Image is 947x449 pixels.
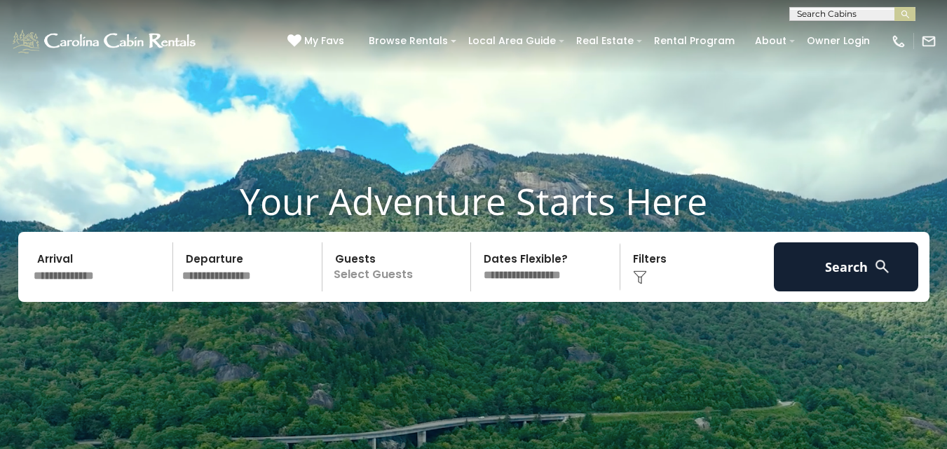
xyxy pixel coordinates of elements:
a: My Favs [287,34,348,49]
img: mail-regular-white.png [921,34,936,49]
p: Select Guests [327,242,471,291]
img: search-regular-white.png [873,258,891,275]
a: Owner Login [800,30,877,52]
a: Real Estate [569,30,641,52]
h1: Your Adventure Starts Here [11,179,936,223]
img: phone-regular-white.png [891,34,906,49]
a: Local Area Guide [461,30,563,52]
a: Browse Rentals [362,30,455,52]
span: My Favs [304,34,344,48]
img: filter--v1.png [633,270,647,284]
a: Rental Program [647,30,742,52]
a: About [748,30,793,52]
img: White-1-1-2.png [11,27,200,55]
button: Search [774,242,919,291]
